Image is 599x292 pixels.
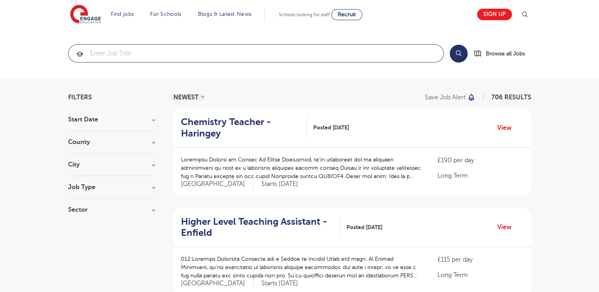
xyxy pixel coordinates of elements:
div: Submit [68,44,444,63]
h3: Start Date [68,116,155,123]
h3: Job Type [68,184,155,190]
h3: County [68,139,155,145]
input: Submit [68,45,443,62]
a: Sign up [477,9,512,20]
p: Long Term [437,270,523,280]
p: Starts [DATE] [261,279,298,288]
p: £190 per day [437,155,523,165]
p: Long Term [437,171,523,180]
a: Find jobs [111,11,134,17]
a: Chemistry Teacher - Haringey [181,116,307,139]
p: Save job alert [425,94,466,100]
a: For Schools [150,11,181,17]
span: Browse all Jobs [486,49,525,58]
span: [GEOGRAPHIC_DATA] [181,279,253,288]
span: Schools looking for staff [279,12,330,17]
span: [GEOGRAPHIC_DATA] [181,180,253,188]
span: 706 RESULTS [491,94,531,101]
a: Recruit [331,9,362,20]
span: Recruit [338,11,356,17]
h2: Higher Level Teaching Assistant - Enfield [181,216,334,239]
span: Filters [68,94,92,100]
span: Posted [DATE] [346,223,382,231]
a: View [497,123,517,133]
h3: Sector [68,207,155,213]
p: Loremipsu Dolorsi am Consec Ad Elitse Doeiusmod, te’in utlaboreet dol ma aliquaen adminimveni qu ... [181,155,422,180]
p: 012 Loremips Dolorsita Consecte adi e Seddoe te Incidid Utlab etd magn: Al Enimad Minimveni, qu’n... [181,255,422,280]
h3: City [68,161,155,168]
img: Engage Education [70,5,101,25]
a: Blogs & Latest News [198,11,252,17]
p: Starts [DATE] [261,180,298,188]
a: View [497,222,517,232]
p: £115 per day [437,255,523,264]
a: Higher Level Teaching Assistant - Enfield [181,216,340,239]
button: Search [450,45,468,63]
span: Posted [DATE] [313,123,349,132]
button: Save job alert [425,94,476,100]
h2: Chemistry Teacher - Haringey [181,116,301,139]
a: Browse all Jobs [474,49,531,58]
